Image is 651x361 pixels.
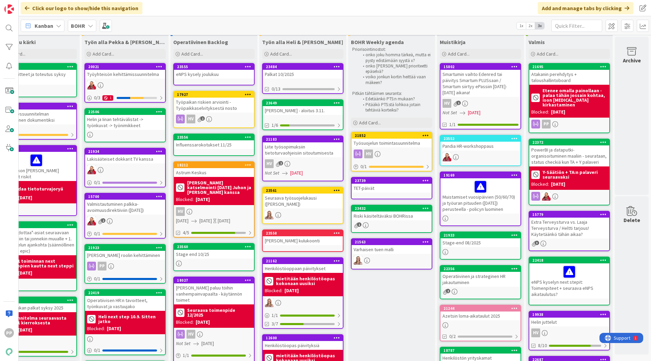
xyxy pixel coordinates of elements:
div: 21183 [266,137,343,142]
div: 20021 [88,64,165,69]
span: Add Card... [93,51,114,57]
div: Helin juttelut [529,318,609,326]
div: Operatiivinen ja strateginen HR jakautuminen [440,272,520,287]
div: 21183 [263,136,343,142]
div: PP [4,328,14,338]
span: 0 / 3 [94,94,100,101]
div: 21162 [263,258,343,264]
div: Blocked: [176,319,194,326]
div: 22506 [88,109,165,114]
span: 1 [357,222,361,227]
div: 19938 [529,312,609,318]
div: HV [529,328,609,337]
div: HV [263,159,343,168]
div: 23552Pandia HR-workshoppaus [440,136,520,151]
span: Add Card... [537,51,558,57]
div: 23739 [355,178,432,183]
div: 23649[PERSON_NAME] - aloitus 3.11. [263,100,343,115]
div: 21695Atakanin perehdytys + taloushallintoboard [529,64,609,85]
div: HV [440,99,520,108]
div: PP [529,120,609,128]
div: [DATE] [551,181,565,188]
div: [DATE] [196,319,210,326]
div: Työsuojelun toimintasuunnitelma [352,139,432,147]
div: 18027[PERSON_NAME] paluu töihin vanhempainvapaalta - käytännön toimet [174,277,254,304]
div: Smartumin vaihto Edenred tai päivitys Smartum PLUSsaan / Smartum siirtyy ePassiin [DATE]-[DATE] a... [440,70,520,97]
div: [DATE] [551,108,565,116]
li: onko [PERSON_NAME] prioriteetti epäselvä? [359,63,431,75]
div: 15779Extra Terveysturva vs. Laaja Terveysturva / Heltti tarjous! Käytetäänkö tähän aikaa? [529,212,609,239]
div: 21563 [355,240,432,244]
span: [DATE] [199,217,212,224]
div: Archive [623,56,641,64]
div: 23560 [177,244,254,249]
div: 22418 [529,257,609,263]
div: 22419Operatiivisen HR:n tavoitteet, työnkuvat ja vastuujako [85,290,165,311]
div: [DATE] [196,196,210,203]
div: 18787 [440,347,520,354]
div: JS [85,81,165,89]
div: 20021Työyhteisön kehittämissuunnitelma [85,64,165,79]
div: Työpaikan riskien arviointi - Työpaikkaselvityksestä nosto [174,98,254,113]
div: 1/1 [263,311,343,320]
div: 19169 [443,173,520,178]
div: 23739 [352,178,432,184]
span: 0/2 [449,333,456,340]
div: Blocked: [176,196,194,203]
div: 22356 [443,266,520,271]
div: 21923 [85,245,165,251]
div: 22418 [532,258,609,263]
img: JS [442,153,451,161]
span: Add Card... [448,51,470,57]
div: 23552 [440,136,520,142]
b: [PERSON_NAME] katselmointi [DATE] Juhon ja [PERSON_NAME] kanssa [187,180,252,195]
div: 15700 [88,194,165,199]
span: 0 / 1 [94,230,100,237]
div: Muistamiset vuosipäivien (50/60/70) ja työuran pituuden ([DATE]) perusteella - policyn luominen [440,178,520,214]
div: JS [529,192,609,201]
li: Edetäänkö PTS:n mukaan? [359,96,431,102]
img: IH [354,256,362,265]
div: Valmistautuminen palkka-avoimuusdirektiiviin ([DATE]) [85,200,165,215]
div: Pandia HR-workshoppaus [440,142,520,151]
div: 23561 [263,187,343,194]
div: 21695 [529,64,609,70]
div: HV [176,207,185,216]
div: 23555 [177,64,254,69]
div: 23555 [174,64,254,70]
div: [PERSON_NAME] kulukoonti [263,236,343,245]
div: 23556 [174,134,254,140]
div: 21183Liite työsopimuksiin tietoturvaohjeisiin sitoutumisesta [263,136,343,157]
div: 22506Helin ja Iinan tehtävälistat -> työnkuvat -> työnimikkeet [85,109,165,130]
div: 22372PowerBI ja dataputki-organisoituminen maaliin - seurataan, status checkiä kun TA + Y palaveri [529,139,609,166]
div: 23432 [352,205,432,212]
div: 15779 [532,212,609,217]
div: 1/1 [174,351,254,360]
div: 21244 [443,306,520,311]
b: Heli next step 10.9. Sitten jatko [98,314,163,324]
div: HV [531,328,540,337]
b: BOHR [71,22,85,29]
div: 21852 [355,133,432,138]
span: 1x [517,22,526,29]
span: 1/1 [449,121,456,128]
div: [PERSON_NAME] paluu töihin vanhempainvapaalta - käytännön toimet [174,283,254,304]
span: Työn alla Heli & Iina [262,39,343,45]
div: 15802Smartumin vaihto Edenred tai päivitys Smartum PLUSsaan / Smartum siirtyy ePassiin [DATE]-[DA... [440,64,520,97]
div: 23558[PERSON_NAME] kulukoonti [263,230,343,245]
div: 22356Operatiivinen ja strateginen HR jakautuminen [440,266,520,287]
div: Seuraava työsuojelukausi ([PERSON_NAME]) [263,194,343,208]
span: 1 [456,101,461,105]
div: 23558 [263,230,343,236]
div: JS [85,217,165,225]
div: Stage end 10/25 [174,250,254,259]
img: JS [542,192,551,201]
img: avatar [4,347,14,357]
b: Y-Säätiön + TA:n palaveri seuraavaksi [542,170,607,179]
div: eNPS kysely joulukuu [174,70,254,79]
div: 12600Henkilöstöopas päivityksiä [263,335,343,350]
span: 0 / 1 [360,163,367,170]
i: Not Set [265,170,279,176]
div: 19169 [440,172,520,178]
img: IH [265,298,274,307]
